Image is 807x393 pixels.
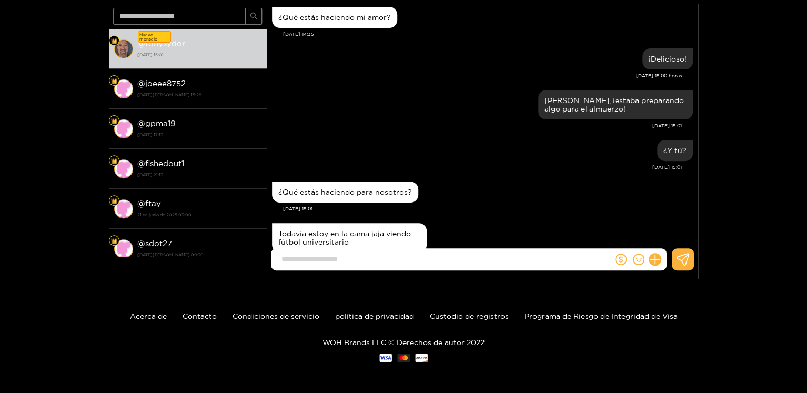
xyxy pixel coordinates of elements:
[657,140,693,161] div: 20 de septiembre, 15:01
[137,173,163,177] font: [DATE] 21:13
[250,12,258,21] span: buscar
[272,223,427,253] div: 20 de septiembre, 15:01
[272,182,418,203] div: 20 de septiembre, 15:01
[335,312,414,320] a: política de privacidad
[137,239,145,248] font: @
[615,254,627,265] span: dólar
[137,159,145,168] font: @
[278,188,412,196] font: ¿Qué estás haciendo para nosotros?
[652,165,682,170] font: [DATE] 15:01
[111,118,117,124] img: Nivel de ventilador
[283,32,314,37] font: [DATE] 14:35
[278,13,391,21] font: ¿Qué estás haciendo mi amor?
[183,312,217,320] a: Contacto
[111,78,117,84] img: Nivel de ventilador
[283,206,312,211] font: [DATE] 15:01
[633,254,644,265] span: sonrisa
[145,159,184,168] font: fishedout1
[137,199,161,208] font: @ftay
[137,79,145,88] font: @
[245,8,262,25] button: buscar
[114,79,133,98] img: conversación
[137,93,201,97] font: [DATE][PERSON_NAME] 15:28
[642,48,693,69] div: 20 de septiembre, 15:00 horas
[430,312,509,320] a: Custodio de registros
[524,312,678,320] a: Programa de Riesgo de Integridad de Visa
[137,133,163,137] font: [DATE] 17:13
[111,238,117,244] img: Nivel de ventilador
[139,33,157,41] font: Nuevo mensaje
[272,7,397,28] div: 20 de septiembre, 14:35
[613,251,629,267] button: dólar
[652,123,682,128] font: [DATE] 15:01
[544,96,684,113] font: [PERSON_NAME], ¡estaba preparando algo para el almuerzo!
[538,90,693,119] div: 20 de septiembre, 15:01
[636,73,682,78] font: [DATE] 15:00 horas
[649,55,687,63] font: ¡Delicioso!
[137,39,185,48] font: @tonysydor
[114,119,133,138] img: conversación
[114,39,133,58] img: conversación
[114,239,133,258] img: conversación
[111,198,117,204] img: Nivel de ventilador
[137,119,145,128] font: @
[137,253,204,257] font: [DATE][PERSON_NAME] 09:30
[663,146,687,154] font: ¿Y tú?
[111,158,117,164] img: Nivel de ventilador
[111,38,117,44] img: Nivel de ventilador
[322,338,485,346] font: WOH Brands LLC © Derechos de autor 2022
[130,312,167,320] a: Acerca de
[278,229,411,246] font: Todavía estoy en la cama jaja viendo fútbol universitario
[137,53,164,57] font: [DATE] 15:01
[145,79,186,88] font: joeee8752
[145,119,176,128] font: gpma19
[233,312,319,320] a: Condiciones de servicio
[114,199,133,218] img: conversación
[145,239,172,248] font: sdot27
[137,213,191,217] font: 21 de junio de 2025 03:00
[114,159,133,178] img: conversación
